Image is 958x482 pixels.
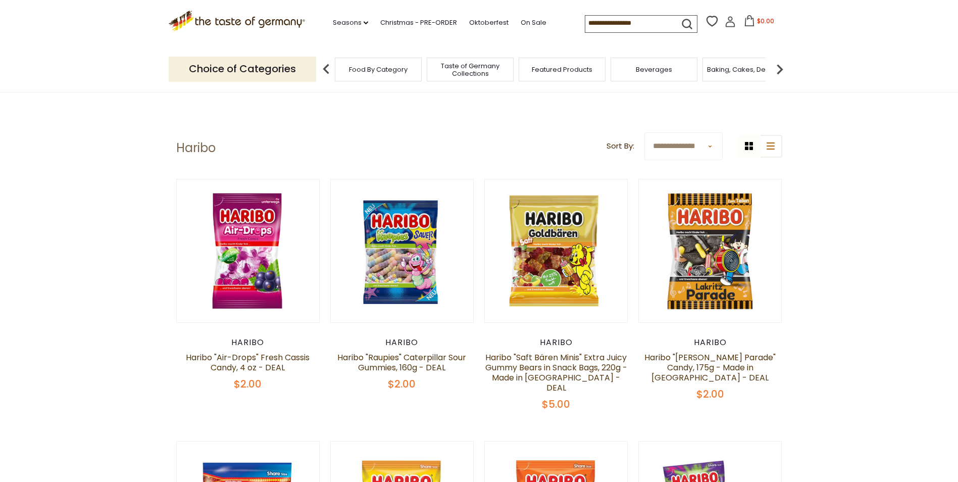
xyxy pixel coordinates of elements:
a: On Sale [521,17,546,28]
div: Haribo [638,338,782,348]
h1: Haribo [176,140,216,156]
span: $5.00 [542,397,570,411]
img: Haribo Lakritz Parade [639,179,782,322]
a: Food By Category [349,66,408,73]
a: Haribo "[PERSON_NAME] Parade" Candy, 175g - Made in [GEOGRAPHIC_DATA] - DEAL [644,352,776,383]
span: $2.00 [696,387,724,401]
img: Haribo Saft Baren Extra Juicy [485,179,628,322]
img: next arrow [770,59,790,79]
button: $0.00 [738,15,781,30]
a: Haribo "Raupies" Caterpillar Sour Gummies, 160g - DEAL [337,352,466,373]
div: Haribo [176,338,320,348]
a: Oktoberfest [469,17,509,28]
div: Haribo [330,338,474,348]
img: Haribo Raupies Sauer [331,179,474,322]
span: $2.00 [388,377,416,391]
a: Christmas - PRE-ORDER [380,17,457,28]
a: Seasons [333,17,368,28]
p: Choice of Categories [169,57,316,81]
a: Haribo "Saft Bären Minis" Extra Juicy Gummy Bears in Snack Bags, 220g - Made in [GEOGRAPHIC_DATA]... [485,352,627,394]
a: Beverages [636,66,672,73]
img: previous arrow [316,59,336,79]
a: Featured Products [532,66,592,73]
label: Sort By: [607,140,634,153]
span: $2.00 [234,377,262,391]
a: Taste of Germany Collections [430,62,511,77]
img: Haribo Air Drops Fresh Cassis [177,179,320,322]
a: Baking, Cakes, Desserts [707,66,785,73]
div: Haribo [484,338,628,348]
span: $0.00 [757,17,774,25]
a: Haribo "Air-Drops" Fresh Cassis Candy, 4 oz - DEAL [186,352,310,373]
